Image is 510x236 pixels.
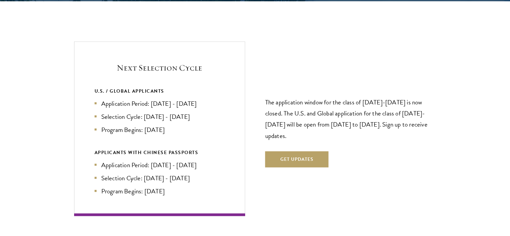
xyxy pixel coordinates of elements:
li: Application Period: [DATE] - [DATE] [95,99,225,108]
div: U.S. / GLOBAL APPLICANTS [95,87,225,95]
button: Get Updates [265,151,329,168]
li: Program Begins: [DATE] [95,125,225,135]
li: Selection Cycle: [DATE] - [DATE] [95,173,225,183]
h5: Next Selection Cycle [95,62,225,74]
li: Program Begins: [DATE] [95,186,225,196]
li: Application Period: [DATE] - [DATE] [95,160,225,170]
li: Selection Cycle: [DATE] - [DATE] [95,112,225,122]
p: The application window for the class of [DATE]-[DATE] is now closed. The U.S. and Global applicat... [265,97,436,141]
div: APPLICANTS WITH CHINESE PASSPORTS [95,148,225,157]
